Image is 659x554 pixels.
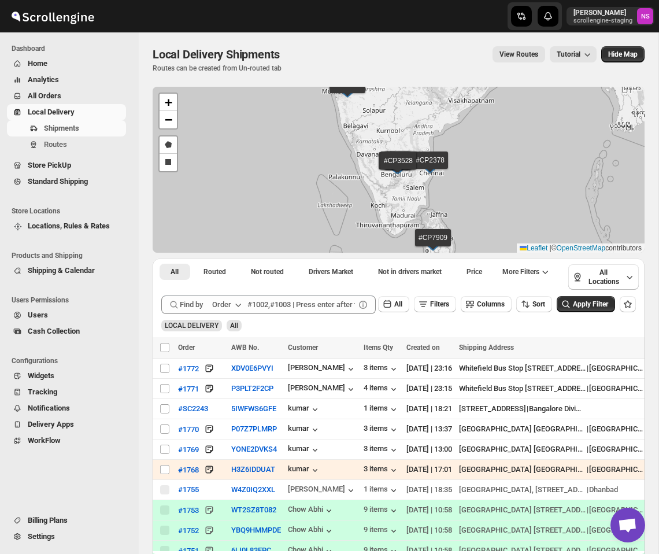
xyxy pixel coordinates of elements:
[288,444,321,456] div: kumar
[28,532,55,541] span: Settings
[28,404,70,412] span: Notifications
[584,268,623,286] span: All Locations
[364,363,399,375] div: 3 items
[178,506,199,515] div: #1753
[364,505,399,516] button: 9 items
[406,383,452,394] div: [DATE] | 23:15
[178,404,208,413] div: #SC2243
[529,403,584,415] div: Bangalore Division
[12,44,131,53] span: Dashboard
[28,108,75,116] span: Local Delivery
[231,505,276,514] button: WT2SZ8T082
[364,344,393,352] span: Items Qty
[459,444,645,455] div: |
[364,485,399,496] div: 1 items
[557,50,580,58] span: Tutorial
[364,525,399,537] button: 9 items
[178,466,199,474] div: #1768
[455,264,493,280] button: Price
[557,296,615,312] button: Apply Filter
[589,504,645,516] div: [GEOGRAPHIC_DATA]
[180,299,203,311] span: Find by
[231,485,275,494] button: W4Z0IQ2XXL
[406,484,452,496] div: [DATE] | 18:35
[231,424,277,433] button: P07Z7PLMRP
[567,7,654,25] button: User menu
[459,423,645,435] div: |
[12,296,131,305] span: Users Permissions
[288,464,321,476] div: kumar
[477,300,505,308] span: Columns
[251,267,284,276] span: Not routed
[178,423,199,435] button: #1770
[160,94,177,111] a: Zoom in
[212,299,231,311] div: Order
[28,516,68,525] span: Billing Plans
[366,264,453,280] button: Un-claimable
[414,296,456,312] button: Filters
[502,267,539,276] span: More Filters
[364,383,399,395] div: 4 items
[589,525,645,536] div: [GEOGRAPHIC_DATA]
[231,364,273,372] button: XDV0E6PVYI
[288,363,357,375] button: [PERSON_NAME]
[532,300,545,308] span: Sort
[28,371,54,380] span: Widgets
[44,140,67,149] span: Routes
[550,46,597,62] button: Tutorial
[7,433,126,449] button: WorkFlow
[288,383,357,395] button: [PERSON_NAME]
[388,161,405,174] img: Marker
[178,485,199,494] button: #1755
[499,50,538,59] span: View Routes
[231,384,273,393] button: P3PLT2F2CP
[288,404,321,415] div: kumar
[231,344,259,352] span: AWB No.
[517,243,645,253] div: © contributors
[178,425,199,434] div: #1770
[12,206,131,216] span: Store Locations
[378,296,409,312] button: All
[298,264,365,280] button: Claimable
[459,504,586,516] div: [GEOGRAPHIC_DATA] [STREET_ADDRESS]
[7,384,126,400] button: Tracking
[550,244,551,252] span: |
[573,17,632,24] p: scrollengine-staging
[589,363,645,374] div: [GEOGRAPHIC_DATA]
[231,465,275,474] button: H3Z6IDDUAT
[610,508,645,542] div: Open chat
[459,525,645,536] div: |
[178,383,199,394] button: #1771
[178,444,199,455] button: #1769
[364,464,399,476] div: 3 items
[430,300,449,308] span: Filters
[459,464,645,475] div: |
[7,88,126,104] button: All Orders
[421,161,439,173] img: Marker
[288,525,335,537] button: Chow Abhi
[557,244,606,252] a: OpenStreetMap
[288,505,335,516] button: Chow Abhi
[288,485,357,496] button: [PERSON_NAME]
[7,56,126,72] button: Home
[28,266,95,275] span: Shipping & Calendar
[28,420,74,429] span: Delivery Apps
[406,423,452,435] div: [DATE] | 13:37
[424,238,442,251] img: Marker
[7,136,126,153] button: Routes
[516,296,552,312] button: Sort
[459,423,586,435] div: [GEOGRAPHIC_DATA] [GEOGRAPHIC_DATA] Sathya Sai Layout [GEOGRAPHIC_DATA]
[178,344,195,352] span: Order
[390,161,407,174] img: Marker
[493,46,545,62] button: view route
[467,267,482,276] span: Price
[178,525,199,536] button: #1752
[459,344,514,352] span: Shipping Address
[459,383,645,394] div: |
[406,344,440,352] span: Created on
[406,525,452,536] div: [DATE] | 10:58
[601,46,645,62] button: Map action label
